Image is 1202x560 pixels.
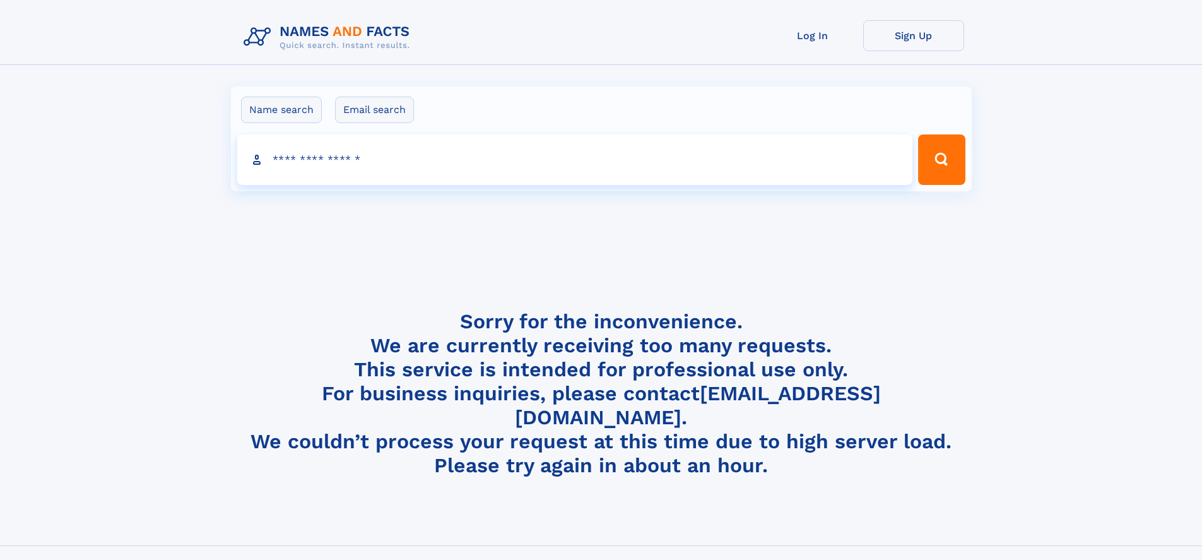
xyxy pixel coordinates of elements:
[918,134,965,185] button: Search Button
[241,97,322,123] label: Name search
[239,20,420,54] img: Logo Names and Facts
[762,20,863,51] a: Log In
[237,134,913,185] input: search input
[863,20,964,51] a: Sign Up
[515,381,881,429] a: [EMAIL_ADDRESS][DOMAIN_NAME]
[239,309,964,478] h4: Sorry for the inconvenience. We are currently receiving too many requests. This service is intend...
[335,97,414,123] label: Email search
